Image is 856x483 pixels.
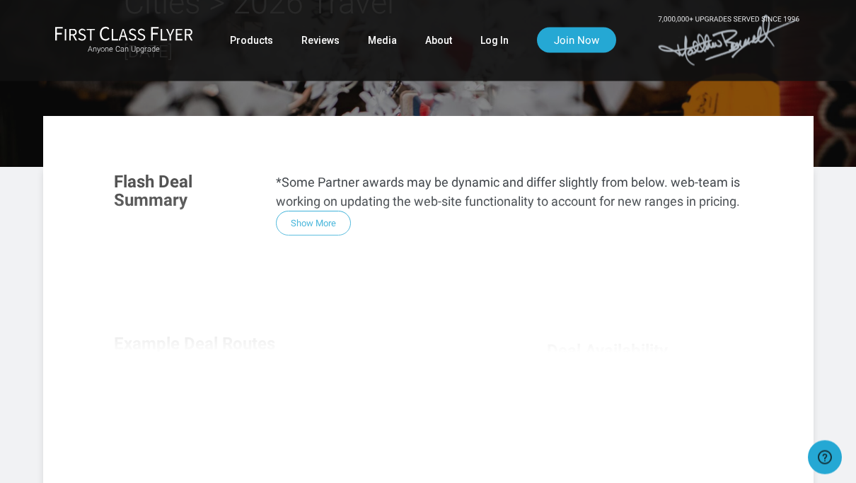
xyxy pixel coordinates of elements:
a: Reviews [301,28,340,53]
a: About [425,28,452,53]
p: *Some Partner awards may be dynamic and differ slightly from below. web-team is working on updati... [276,173,742,211]
a: Products [230,28,273,53]
iframe: Opens a widget where you can find more information [808,441,842,476]
a: Media [368,28,397,53]
h3: Flash Deal Summary [114,173,255,211]
small: Anyone Can Upgrade [54,45,193,54]
a: Join Now [537,28,616,53]
img: First Class Flyer [54,26,193,41]
a: First Class FlyerAnyone Can Upgrade [54,26,193,54]
a: Log In [480,28,509,53]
